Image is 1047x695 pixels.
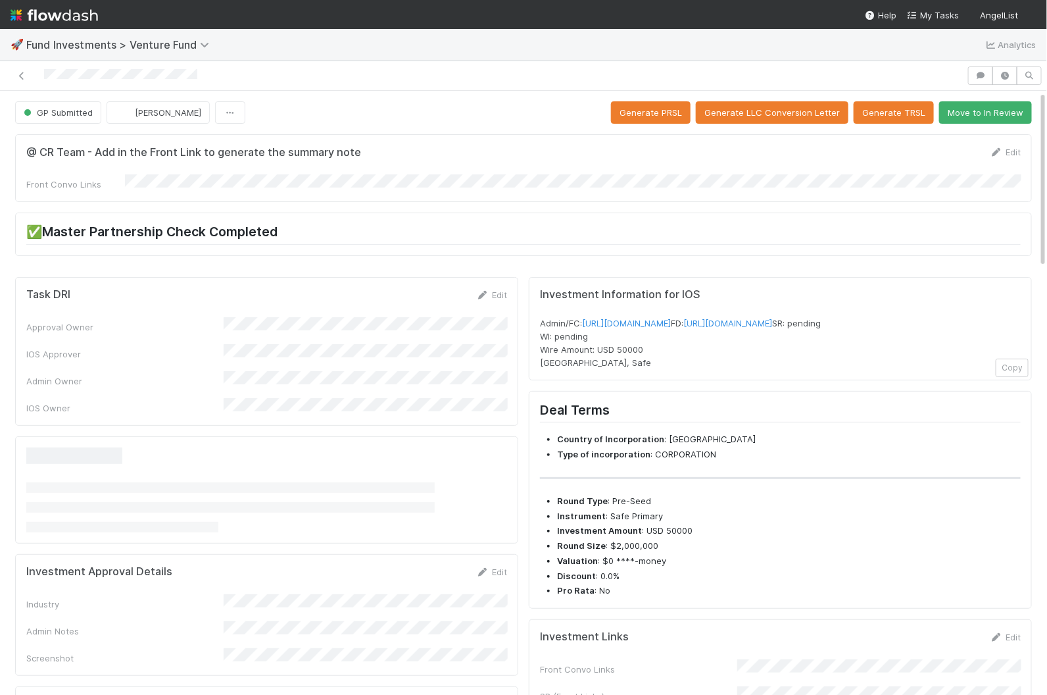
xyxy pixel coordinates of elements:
img: logo-inverted-e16ddd16eac7371096b0.svg [11,4,98,26]
div: IOS Approver [26,347,224,361]
div: Front Convo Links [540,663,737,676]
span: Fund Investments > Venture Fund [26,38,216,51]
img: avatar_d2b43477-63dc-4e62-be5b-6fdd450c05a1.png [118,106,131,119]
li: : 0.0% [557,570,1021,583]
div: Screenshot [26,652,224,665]
a: Edit [990,632,1021,642]
span: My Tasks [907,10,959,20]
button: Generate TRSL [854,101,934,124]
strong: Investment Amount [557,525,642,536]
a: Edit [990,147,1021,157]
a: [URL][DOMAIN_NAME] [683,318,772,328]
span: AngelList [980,10,1018,20]
h5: @ CR Team - Add in the Front Link to generate the summary note [26,146,361,159]
button: Generate PRSL [611,101,691,124]
button: Generate LLC Conversion Letter [696,101,848,124]
h5: Investment Approval Details [26,565,172,579]
li: : Pre-Seed [557,495,1021,508]
a: Analytics [985,37,1036,53]
a: Edit [476,567,507,577]
strong: Type of incorporation [557,449,650,459]
button: [PERSON_NAME] [107,101,210,124]
a: Edit [476,290,507,300]
a: [URL][DOMAIN_NAME] [582,318,671,328]
strong: Discount [557,571,596,581]
div: Industry [26,598,224,611]
li: : [GEOGRAPHIC_DATA] [557,433,1021,446]
strong: Round Type [557,496,608,506]
li: : Safe Primary [557,510,1021,523]
button: Copy [996,359,1029,377]
h2: Deal Terms [540,402,1021,423]
li: : No [557,584,1021,598]
span: 🚀 [11,39,24,50]
span: GP Submitted [21,107,93,118]
a: My Tasks [907,9,959,22]
div: IOS Owner [26,401,224,415]
img: avatar_eed832e9-978b-43e4-b51e-96e46fa5184b.png [1023,9,1036,22]
li: : $2,000,000 [557,540,1021,553]
button: Move to In Review [939,101,1032,124]
strong: Instrument [557,511,606,521]
h5: Task DRI [26,288,70,301]
div: Help [865,9,896,22]
li: : USD 50000 [557,525,1021,538]
span: [PERSON_NAME] [135,107,201,118]
button: GP Submitted [15,101,101,124]
span: Admin/FC: FD: SR: pending WI: pending Wire Amount: USD 50000 [GEOGRAPHIC_DATA], Safe [540,318,821,368]
h5: Investment Links [540,631,629,644]
div: Approval Owner [26,321,224,334]
strong: Valuation [557,555,598,566]
li: : CORPORATION [557,448,1021,461]
strong: Round Size [557,540,606,551]
div: Admin Owner [26,374,224,388]
h2: ✅Master Partnership Check Completed [26,224,1021,244]
h5: Investment Information for IOS [540,288,1021,301]
div: Front Convo Links [26,178,125,191]
strong: Country of Incorporation [557,434,664,444]
div: Admin Notes [26,625,224,638]
strong: Pro Rata [557,585,595,596]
